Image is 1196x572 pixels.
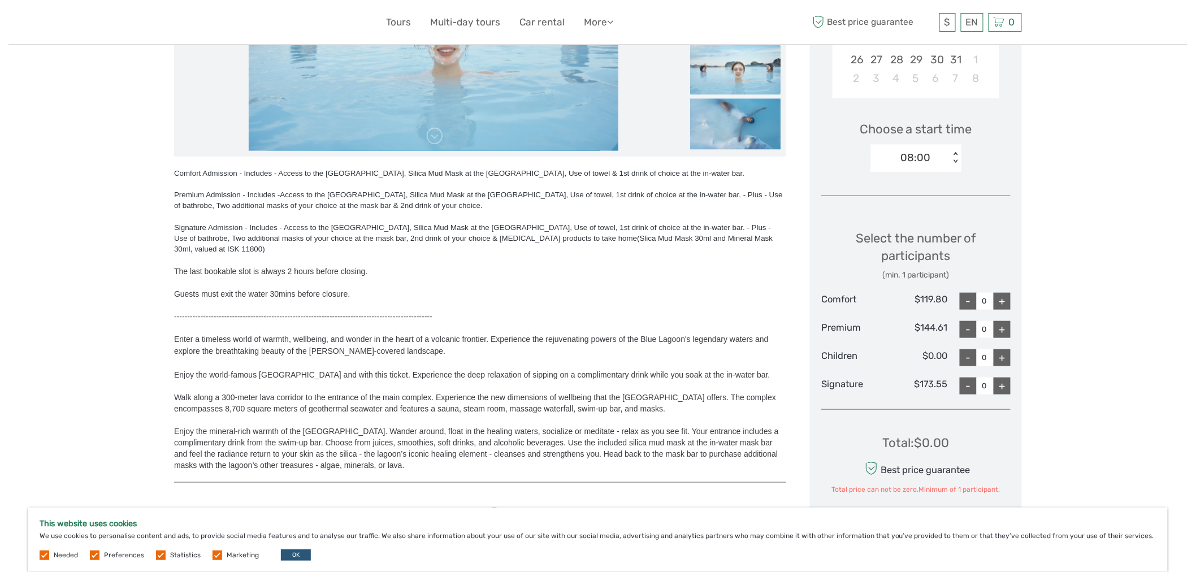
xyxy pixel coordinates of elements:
label: Marketing [227,551,259,560]
div: Total : $0.00 [883,434,950,452]
div: - [960,349,977,366]
div: 08:00 [901,150,931,165]
div: Choose Sunday, November 2nd, 2025 [846,69,866,88]
span: $ [944,16,951,28]
span: Access to the [GEOGRAPHIC_DATA], Silica Mud Mask at the [GEOGRAPHIC_DATA], Use of towel, 1st drin... [174,190,783,210]
div: Comfort [821,293,885,310]
div: $144.61 [885,321,948,338]
a: Car rental [519,14,565,31]
label: Needed [54,551,78,560]
span: Guests must exit the water 30mins before closure. [174,289,350,298]
div: - [960,321,977,338]
span: Enjoy the world-famous [GEOGRAPHIC_DATA] and with this ticket. Experience the deep relaxation of ... [174,370,770,379]
span: Choose a start time [860,120,972,138]
img: 64851084f90d4811bba02730f5763618_slider_thumbnail.jpg [690,99,781,150]
label: Statistics [170,551,201,560]
img: e0e1920bfbb744189afc06d450ab7927_slider_thumbnail.jpg [690,44,781,95]
label: Preferences [104,551,144,560]
img: 632-1a1f61c2-ab70-46c5-a88f-57c82c74ba0d_logo_small.jpg [174,8,232,36]
span: Access to the [GEOGRAPHIC_DATA], Silica Mud Mask at the [GEOGRAPHIC_DATA], Use of towel, 1st drin... [174,223,773,253]
div: Choose Monday, October 27th, 2025 [866,50,886,69]
div: Choose Wednesday, November 5th, 2025 [906,69,926,88]
div: We use cookies to personalise content and ads, to provide social media features and to analyse ou... [28,508,1168,572]
div: - [960,293,977,310]
span: The last bookable slot is always 2 hours before closing. [174,267,367,276]
span: -------------------------------------------------------------------------------------------------- [174,312,432,321]
span: Enjoy the mineral-rich warmth of the [GEOGRAPHIC_DATA]. Wander around, float in the healing water... [174,427,779,470]
div: Choose Friday, October 31st, 2025 [946,50,965,69]
div: Choose Friday, November 7th, 2025 [946,69,965,88]
span: Signature Admission - Includes - [174,223,282,232]
div: $173.55 [885,378,948,395]
div: $0.00 [885,349,948,366]
div: < > [950,152,960,164]
div: + [994,321,1011,338]
div: Comfort Admission - Includes - Access to the [GEOGRAPHIC_DATA], Silica Mud Mask at the [GEOGRAPHI... [174,168,786,179]
div: Total price can not be zero.Minimum of 1 participant. [832,485,1000,495]
div: Choose Tuesday, November 4th, 2025 [886,69,906,88]
div: Premium [821,321,885,338]
div: Signature [821,378,885,395]
div: Choose Wednesday, October 29th, 2025 [906,50,926,69]
div: Choose Thursday, October 30th, 2025 [926,50,946,69]
div: Choose Tuesday, October 28th, 2025 [886,50,906,69]
div: Choose Thursday, November 6th, 2025 [926,69,946,88]
div: Choose Saturday, November 8th, 2025 [965,69,985,88]
div: $119.80 [885,293,948,310]
div: - [960,378,977,395]
div: Best price guarantee [862,458,970,478]
span: 0 [1007,16,1017,28]
div: + [994,349,1011,366]
div: Premium Admission - Includes - [174,189,786,211]
div: Children [821,349,885,366]
span: Walk along a 300-meter lava corridor to the entrance of the main complex. Experience the new dime... [174,393,776,413]
div: Choose Saturday, November 1st, 2025 [965,50,985,69]
a: Multi-day tours [430,14,500,31]
span: Best price guarantee [810,13,937,32]
h5: This website uses cookies [40,519,1156,528]
span: Enter a timeless world of warmth, wellbeing, and wonder in the heart of a volcanic frontier. Expe... [174,322,786,356]
div: Choose Sunday, October 26th, 2025 [846,50,866,69]
div: + [994,378,1011,395]
div: (min. 1 participant) [821,270,1011,281]
div: + [994,293,1011,310]
div: Select the number of participants [821,229,1011,281]
a: Tours [386,14,411,31]
div: EN [961,13,983,32]
button: OK [281,549,311,561]
a: More [584,14,613,31]
div: Choose Monday, November 3rd, 2025 [866,69,886,88]
h5: Tags [492,505,787,515]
